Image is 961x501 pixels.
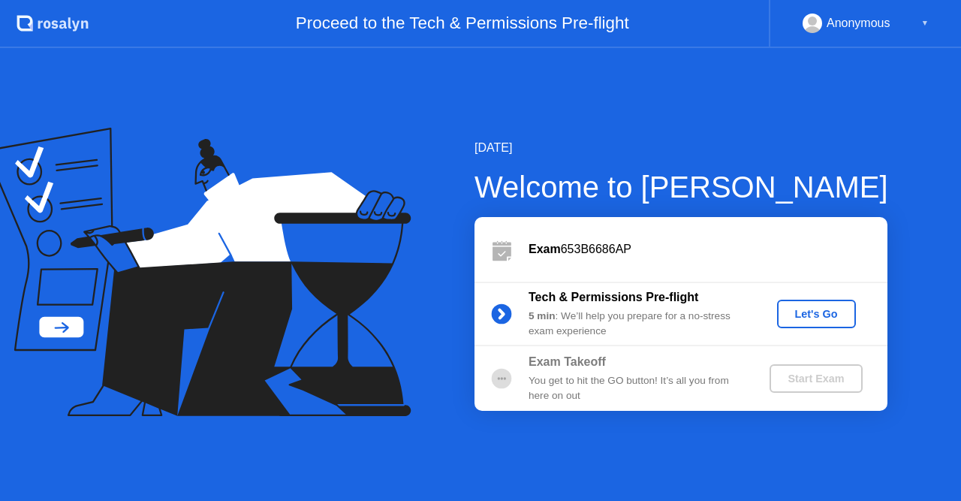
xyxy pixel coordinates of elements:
div: 653B6686AP [529,240,887,258]
div: Start Exam [776,373,856,385]
button: Let's Go [777,300,856,328]
b: Tech & Permissions Pre-flight [529,291,698,303]
div: You get to hit the GO button! It’s all you from here on out [529,373,745,404]
div: : We’ll help you prepare for a no-stress exam experience [529,309,745,340]
div: Welcome to [PERSON_NAME] [474,164,888,210]
b: Exam Takeoff [529,355,606,368]
b: 5 min [529,310,556,321]
b: Exam [529,243,561,255]
div: Anonymous [827,14,890,33]
button: Start Exam [770,364,862,393]
div: [DATE] [474,139,888,157]
div: ▼ [921,14,929,33]
div: Let's Go [783,308,850,320]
